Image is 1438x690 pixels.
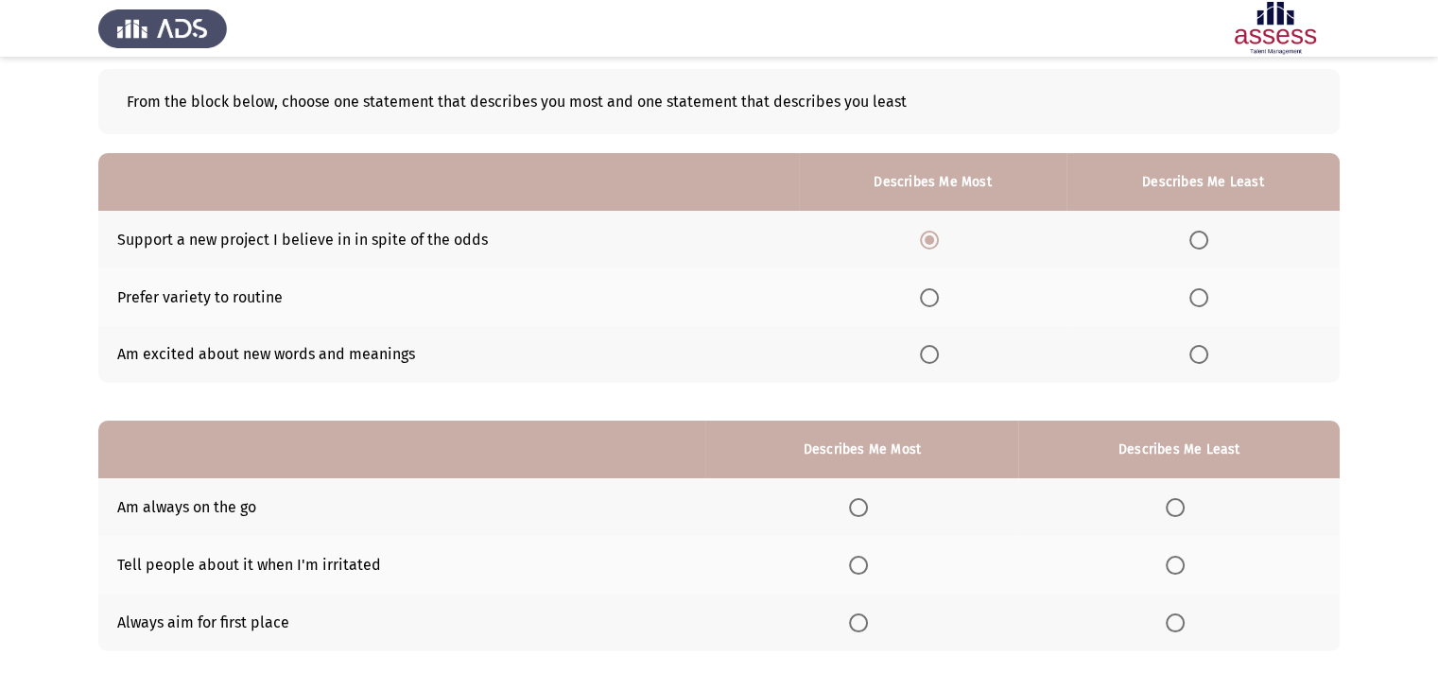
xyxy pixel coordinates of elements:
th: Describes Me Most [705,421,1018,478]
mat-radio-group: Select an option [1189,345,1216,363]
td: Support a new project I believe in in spite of the odds [98,211,799,268]
th: Describes Me Most [799,153,1066,211]
mat-radio-group: Select an option [1166,555,1192,573]
th: Describes Me Least [1066,153,1340,211]
mat-radio-group: Select an option [849,497,875,515]
img: Assessment logo of OCM R1 ASSESS [1211,2,1340,55]
mat-radio-group: Select an option [920,345,946,363]
td: Prefer variety to routine [98,268,799,326]
div: From the block below, choose one statement that describes you most and one statement that describ... [98,69,1340,134]
td: Am always on the go [98,478,705,536]
mat-radio-group: Select an option [1189,287,1216,305]
mat-radio-group: Select an option [1166,497,1192,515]
td: Am excited about new words and meanings [98,326,799,384]
td: Always aim for first place [98,594,705,651]
mat-radio-group: Select an option [920,230,946,248]
td: Tell people about it when I'm irritated [98,536,705,594]
mat-radio-group: Select an option [1166,612,1192,630]
mat-radio-group: Select an option [849,612,875,630]
img: Assess Talent Management logo [98,2,227,55]
mat-radio-group: Select an option [920,287,946,305]
th: Describes Me Least [1018,421,1340,478]
mat-radio-group: Select an option [1189,230,1216,248]
mat-radio-group: Select an option [849,555,875,573]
